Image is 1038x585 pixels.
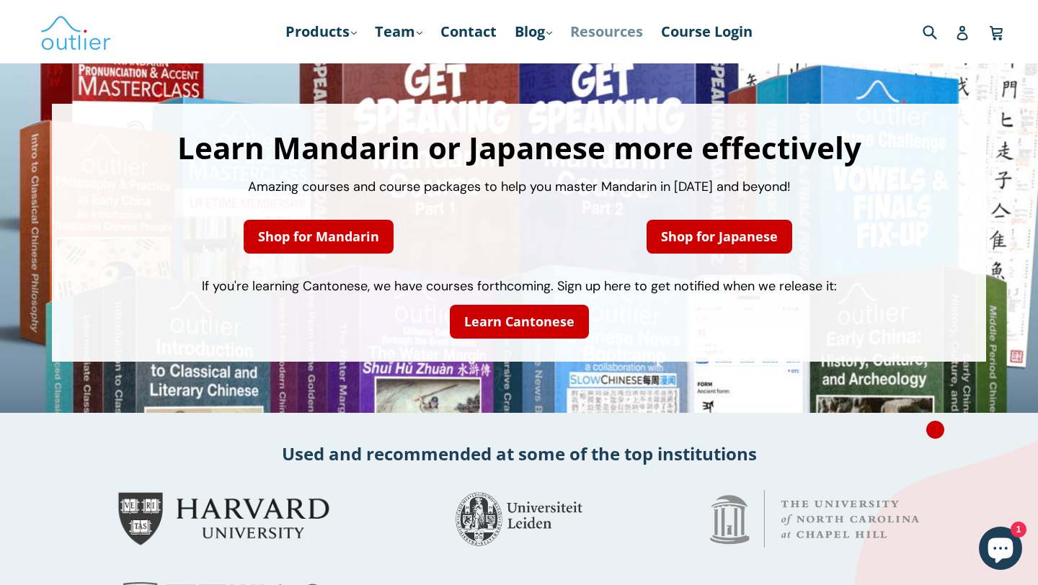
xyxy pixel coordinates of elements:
[202,277,837,295] span: If you're learning Cantonese, we have courses forthcoming. Sign up here to get notified when we r...
[919,17,959,46] input: Search
[563,19,650,45] a: Resources
[248,178,791,195] span: Amazing courses and course packages to help you master Mandarin in [DATE] and beyond!
[278,19,364,45] a: Products
[647,220,792,254] a: Shop for Japanese
[654,19,760,45] a: Course Login
[507,19,559,45] a: Blog
[975,527,1026,573] inbox-online-store-chat: Shopify online store chat
[40,11,112,53] img: Outlier Linguistics
[368,19,430,45] a: Team
[244,220,394,254] a: Shop for Mandarin
[450,305,589,339] a: Learn Cantonese
[433,19,504,45] a: Contact
[66,133,972,163] h1: Learn Mandarin or Japanese more effectively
